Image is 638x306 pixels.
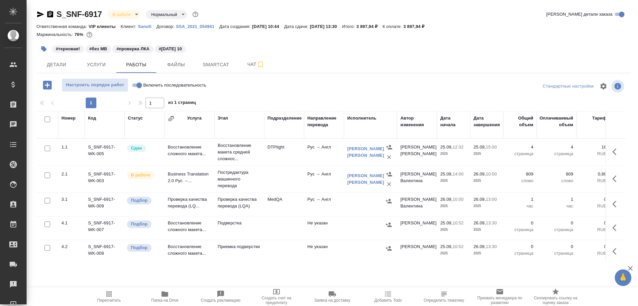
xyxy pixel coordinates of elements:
p: RUB [580,151,606,157]
p: страница [507,226,533,233]
a: Sanofi [138,23,157,29]
p: 26.09, [474,244,486,249]
button: Здесь прячутся важные кнопки [608,196,624,212]
p: 809 [507,171,533,177]
p: 13:30 [486,244,497,249]
p: 25.09, [440,145,453,150]
button: Здесь прячутся важные кнопки [608,220,624,236]
td: Не указан [304,216,344,240]
p: 10:00 [453,197,464,202]
p: Клиент: [121,24,138,29]
p: 26.09, [440,197,453,202]
div: Дата начала [440,115,467,128]
p: RUB [580,177,606,184]
p: Подбор [131,244,148,251]
div: Можно подбирать исполнителей [126,220,161,229]
div: 4.2 [61,243,81,250]
p: страница [540,250,573,257]
p: 2025 [474,226,500,233]
a: SSA_2021_054941 [176,23,219,29]
p: В работе [131,172,150,178]
div: Дата завершения [474,115,500,128]
div: Услуга [187,115,201,122]
p: 1 [540,196,573,203]
p: [DATE] 10:44 [252,24,284,29]
p: 0 [580,220,606,226]
p: 4 [507,144,533,151]
td: S_SNF-6917-WK-005 [85,141,125,164]
button: Скопировать ссылку [46,10,54,18]
p: 15:00 [486,145,497,150]
p: К оплате: [382,24,403,29]
button: 🙏 [615,269,631,286]
td: Восстановление сложного макета... [164,240,214,263]
p: страница [507,250,533,257]
p: 14:00 [453,171,464,176]
p: 0 [507,243,533,250]
td: DTPlight [264,141,304,164]
p: 25.09, [474,145,486,150]
p: 12:32 [453,145,464,150]
button: Назначить [384,142,394,152]
span: Детали [41,61,72,69]
p: 0 [540,220,573,226]
p: 25.09, [440,171,453,176]
p: Ответственная команда: [37,24,89,29]
span: [PERSON_NAME] детали заказа [546,11,612,18]
td: Не указан [304,240,344,263]
td: [PERSON_NAME] Валентина [397,167,437,191]
p: SSA_2021_054941 [176,24,219,29]
p: 4 [540,144,573,151]
td: S_SNF-6917-WK-009 [85,193,125,216]
p: Проверка качества перевода (LQA) [218,196,261,209]
p: Итого: [342,24,356,29]
p: 0 [580,243,606,250]
p: 26.09, [474,197,486,202]
td: [PERSON_NAME] [397,240,437,263]
p: страница [540,151,573,157]
p: 0 [507,220,533,226]
p: 10:00 [486,171,497,176]
div: 1.1 [61,144,81,151]
p: Sanofi [138,24,157,29]
p: 3 897,94 ₽ [357,24,383,29]
td: Рус → Англ [304,193,344,216]
div: 4.1 [61,220,81,226]
p: 16 [580,144,606,151]
td: [PERSON_NAME] [PERSON_NAME] [397,141,437,164]
p: 0 [540,243,573,250]
td: S_SNF-6917-WK-007 [85,216,125,240]
p: 26.09, [474,171,486,176]
p: 13:00 [486,197,497,202]
p: Постредактура машинного перевода [218,169,261,189]
div: split button [541,81,595,92]
span: Чат [240,60,272,69]
span: Smartcat [200,61,232,69]
p: Сдан [131,145,142,152]
td: Business Translation 2.0 Рус →... [164,167,214,191]
p: 2025 [440,151,467,157]
button: Доп статусы указывают на важность/срочность заказа [191,10,200,19]
td: [PERSON_NAME] [397,216,437,240]
p: слово [507,177,533,184]
p: 25.09, [440,220,453,225]
span: без МВ [85,46,112,51]
button: Скопировать ссылку для ЯМессенджера [37,10,45,18]
p: RUB [580,250,606,257]
p: 0,88 [580,171,606,177]
p: #[DATE] 10 [159,46,182,52]
p: #без МВ [89,46,107,52]
div: Исполнитель [347,115,376,122]
p: 2025 [440,226,467,233]
div: Общий объем [507,115,533,128]
button: Здесь прячутся важные кнопки [608,171,624,187]
button: Назначить [384,243,394,253]
button: Назначить [384,220,394,230]
p: 2025 [440,203,467,209]
div: Автор изменения [400,115,434,128]
span: Услуги [80,61,112,69]
p: час [540,203,573,209]
td: Проверка качества перевода (LQ... [164,193,214,216]
div: Оплачиваемый объем [540,115,573,128]
button: Назначить [384,169,394,179]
